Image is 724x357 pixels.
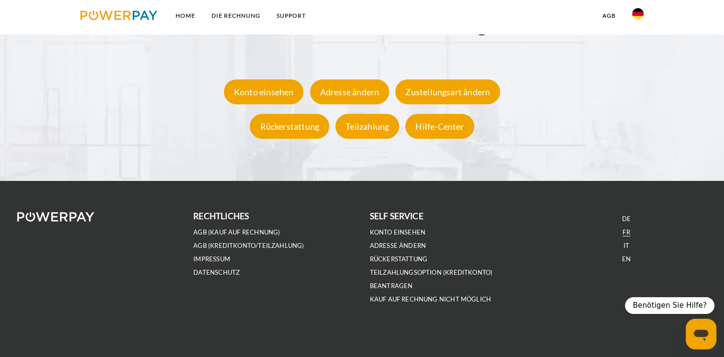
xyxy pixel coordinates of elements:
a: FR [623,228,630,236]
div: Konto einsehen [224,79,304,104]
a: AGB (Kreditkonto/Teilzahlung) [193,242,304,250]
a: agb [594,7,624,24]
a: Home [167,7,203,24]
a: SUPPORT [268,7,314,24]
a: DATENSCHUTZ [193,268,240,277]
a: Rückerstattung [247,121,332,132]
a: DIE RECHNUNG [203,7,268,24]
div: Hilfe-Center [405,114,474,139]
a: IMPRESSUM [193,255,230,263]
img: logo-powerpay-white.svg [17,212,94,222]
a: Konto einsehen [222,87,306,97]
a: Hilfe-Center [403,121,476,132]
a: Rückerstattung [370,255,428,263]
iframe: Schaltfläche zum Öffnen des Messaging-Fensters; Konversation läuft [686,319,716,349]
div: Adresse ändern [310,79,390,104]
a: Kauf auf Rechnung nicht möglich [370,295,491,303]
a: DE [622,215,631,223]
img: de [632,8,644,20]
img: logo-powerpay.svg [80,11,157,20]
a: Adresse ändern [370,242,426,250]
b: rechtliches [193,211,249,221]
div: Rückerstattung [250,114,329,139]
a: Zustellungsart ändern [393,87,502,97]
a: Adresse ändern [308,87,392,97]
div: Benötigen Sie Hilfe? [625,297,714,314]
a: Teilzahlungsoption (KREDITKONTO) beantragen [370,268,493,290]
a: Teilzahlung [333,121,401,132]
div: Teilzahlung [335,114,399,139]
a: AGB (Kauf auf Rechnung) [193,228,280,236]
a: Konto einsehen [370,228,426,236]
a: EN [622,255,631,263]
a: IT [624,242,629,250]
b: self service [370,211,423,221]
div: Zustellungsart ändern [395,79,500,104]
